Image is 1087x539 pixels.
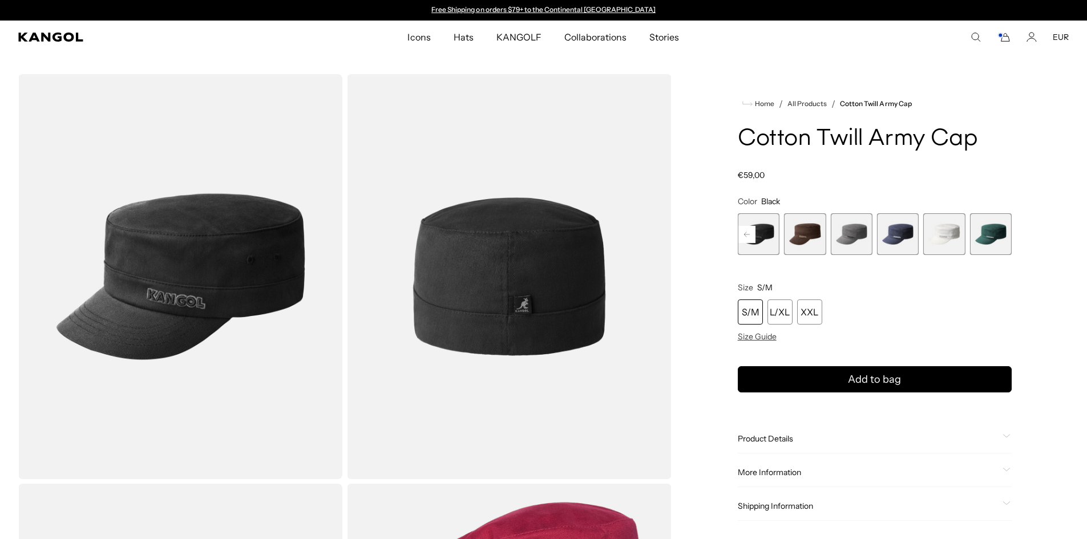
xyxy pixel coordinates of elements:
[923,213,965,255] label: White
[774,97,783,111] li: /
[738,501,998,511] span: Shipping Information
[553,21,638,54] a: Collaborations
[753,100,774,108] span: Home
[638,21,690,54] a: Stories
[485,21,553,54] a: KANGOLF
[784,213,826,255] div: 5 of 9
[797,299,822,325] div: XXL
[738,170,765,180] span: €59,00
[738,127,1012,152] h1: Cotton Twill Army Cap
[970,213,1012,255] div: 9 of 9
[830,213,872,255] div: 6 of 9
[426,6,661,15] div: 1 of 2
[738,213,779,255] div: 4 of 9
[738,196,757,206] span: Color
[738,97,1012,111] nav: breadcrumbs
[757,282,773,293] span: S/M
[761,196,780,206] span: Black
[738,282,753,293] span: Size
[564,21,627,54] span: Collaborations
[431,5,656,14] a: Free Shipping on orders $79+ to the Continental [GEOGRAPHIC_DATA]
[426,6,661,15] slideshow-component: Announcement bar
[877,213,919,255] label: Navy
[454,21,474,54] span: Hats
[971,32,981,42] summary: Search here
[738,213,779,255] label: Black
[442,21,485,54] a: Hats
[738,299,763,325] div: S/M
[738,331,777,342] span: Size Guide
[848,372,901,387] span: Add to bag
[649,21,679,54] span: Stories
[347,74,671,479] img: color-black
[407,21,430,54] span: Icons
[18,74,342,479] img: color-black
[787,100,827,108] a: All Products
[997,32,1011,42] button: Cart
[767,299,793,325] div: L/XL
[1027,32,1037,42] a: Account
[877,213,919,255] div: 7 of 9
[784,213,826,255] label: Brown
[830,213,872,255] label: Grey
[18,33,270,42] a: Kangol
[426,6,661,15] div: Announcement
[738,366,1012,392] button: Add to bag
[396,21,442,54] a: Icons
[827,97,835,111] li: /
[840,100,912,108] a: Cotton Twill Army Cap
[742,99,774,109] a: Home
[738,467,998,477] span: More Information
[923,213,965,255] div: 8 of 9
[970,213,1012,255] label: Pine
[1053,32,1069,42] button: EUR
[738,433,998,444] span: Product Details
[496,21,542,54] span: KANGOLF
